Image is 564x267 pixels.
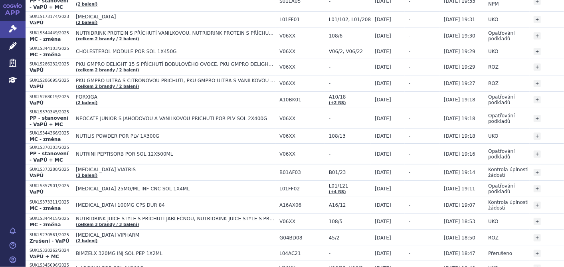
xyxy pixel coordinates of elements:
span: Opatřování podkladů [488,94,515,105]
a: + [534,202,541,209]
span: [DATE] 19:29 [444,49,475,54]
span: - [409,251,410,256]
a: + [534,80,541,87]
span: - [409,64,410,70]
a: (3 balení) [76,173,97,178]
span: [MEDICAL_DATA] [76,14,275,20]
span: [DATE] [375,186,391,192]
strong: VaPÚ [30,189,44,195]
a: (2 balení) [76,239,97,243]
span: B01AF03 [279,170,325,175]
strong: VaPÚ [30,67,44,73]
span: [DATE] 19:16 [444,151,475,157]
span: NUTILIS POWDER POR PLV 1X300G [76,133,275,139]
p: SUKLS344415/2025 [30,216,72,222]
p: SUKLS344449/2025 [30,30,72,36]
strong: MC - změna [30,206,61,211]
strong: VaPÚ [30,173,44,178]
a: (2 balení) [76,20,97,25]
span: - [409,202,410,208]
span: [DATE] [375,116,391,121]
span: A16AX06 [279,202,325,208]
strong: MC - změna [30,136,61,142]
span: [DATE] 19:18 [444,97,475,103]
span: [MEDICAL_DATA] VIPHARM [76,232,275,238]
span: ROZ [488,81,499,86]
span: [DATE] [375,151,391,157]
span: Opatřování podkladů [488,30,515,42]
a: + [534,115,541,122]
strong: VaPÚ + MC [30,254,59,259]
span: A16/12 [329,202,371,208]
span: [DATE] 19:11 [444,186,475,192]
span: - [409,116,410,121]
span: [DATE] 18:53 [444,219,475,224]
span: [DATE] [375,235,391,241]
span: V06XX [279,64,325,70]
span: CHOLESTEROL MODULE POR SOL 1X450G [76,49,275,54]
span: [DATE] [375,81,391,86]
a: + [534,250,541,257]
a: + [534,32,541,40]
span: V06XX [279,33,325,39]
span: - [329,64,371,70]
span: [DATE] 19:18 [444,133,475,139]
span: [DATE] [375,251,391,256]
strong: MC - změna [30,52,61,57]
a: + [534,150,541,158]
span: L01/102, L01/208 [329,17,371,22]
span: [DATE] 19:27 [444,81,475,86]
p: SUKLS173174/2023 [30,14,72,20]
span: 45/2 [329,235,371,241]
span: [DATE] 18:47 [444,251,475,256]
span: - [409,133,410,139]
p: SUKLS373280/2025 [30,167,72,172]
strong: PP - stanovení - VaPÚ + MC [30,151,68,163]
span: UKO [488,49,498,54]
span: PKU GMPRO ULTRA S CITRONOVOU PŘÍCHUTÍ, PKU GMPRO ULTRA S VANILKOVOU PŘÍCHUTÍ [76,78,275,83]
span: V06XX [279,133,325,139]
p: SUKLS373311/2025 [30,200,72,205]
span: [DATE] 19:07 [444,202,475,208]
p: SUKLS370303/2025 [30,145,72,150]
span: [DATE] [375,49,391,54]
a: + [534,133,541,140]
a: + [534,185,541,192]
span: G04BD08 [279,235,325,241]
p: SUKLS328262/2024 [30,248,72,253]
span: A10BK01 [279,97,325,103]
span: - [329,251,371,256]
span: - [329,81,371,86]
span: A10/18 [329,94,371,100]
span: - [409,81,410,86]
span: [DATE] 19:29 [444,64,475,70]
a: (+4 RS) [329,190,346,194]
span: [MEDICAL_DATA] 25MG/ML INF CNC SOL 1X4ML [76,186,275,192]
strong: PP - stanovení - VaPÚ + MC [30,115,68,127]
p: SUKLS344103/2025 [30,46,72,51]
span: [DATE] 18:50 [444,235,475,241]
a: (celkem 3 brandy / 3 balení) [76,222,139,227]
span: [MEDICAL_DATA] VIATRIS [76,167,275,172]
span: [DATE] [375,33,391,39]
span: V06XX [279,116,325,121]
span: Opatřování podkladů [488,148,515,160]
span: FORXIGA [76,94,275,100]
span: Opatřování podkladů [488,113,515,124]
span: [DATE] 19:30 [444,33,475,39]
span: NUTRIDRINK JUICE STYLE S PŘÍCHUTÍ JABLEČNOU, NUTRIDRINK JUICE STYLE S PŘÍCHUTÍ JAHODOVOU, NUTRIDR... [76,216,275,222]
p: SUKLS344366/2025 [30,131,72,136]
span: Opatřování podkladů [488,183,515,194]
span: - [409,235,410,241]
a: (2 balení) [76,2,97,6]
span: Kontrola úplnosti žádosti [488,167,528,178]
a: + [534,169,541,176]
p: SUKLS370345/2025 [30,109,72,115]
p: SUKLS268019/2025 [30,94,72,100]
span: - [409,170,410,175]
strong: VaPÚ [30,20,44,26]
span: [DATE] [375,202,391,208]
span: - [409,219,410,224]
span: [DATE] [375,17,391,22]
strong: MC - změna [30,222,61,227]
